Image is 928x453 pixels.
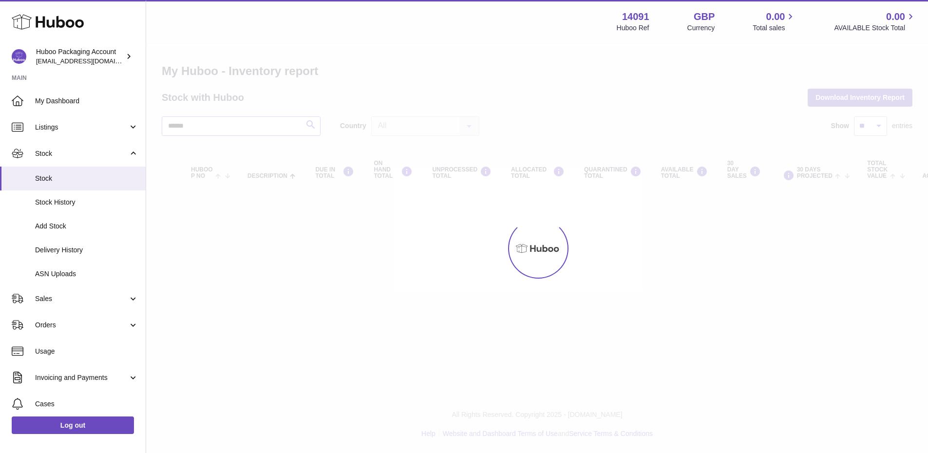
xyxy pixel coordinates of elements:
[36,57,143,65] span: [EMAIL_ADDRESS][DOMAIN_NAME]
[35,198,138,207] span: Stock History
[753,23,796,33] span: Total sales
[12,49,26,64] img: internalAdmin-14091@internal.huboo.com
[35,222,138,231] span: Add Stock
[834,23,916,33] span: AVAILABLE Stock Total
[12,416,134,434] a: Log out
[35,174,138,183] span: Stock
[35,399,138,409] span: Cases
[35,123,128,132] span: Listings
[886,10,905,23] span: 0.00
[35,373,128,382] span: Invoicing and Payments
[35,347,138,356] span: Usage
[694,10,715,23] strong: GBP
[35,96,138,106] span: My Dashboard
[622,10,649,23] strong: 14091
[617,23,649,33] div: Huboo Ref
[36,47,124,66] div: Huboo Packaging Account
[834,10,916,33] a: 0.00 AVAILABLE Stock Total
[35,321,128,330] span: Orders
[35,294,128,303] span: Sales
[35,245,138,255] span: Delivery History
[35,149,128,158] span: Stock
[766,10,785,23] span: 0.00
[753,10,796,33] a: 0.00 Total sales
[35,269,138,279] span: ASN Uploads
[687,23,715,33] div: Currency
